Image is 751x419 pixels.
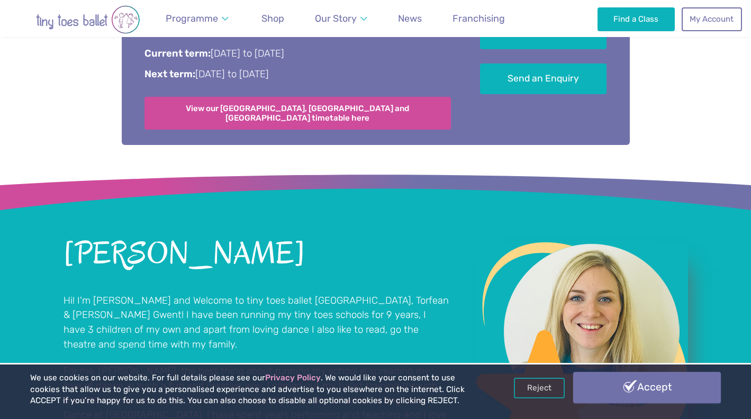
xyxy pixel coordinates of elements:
img: tiny toes ballet [14,5,162,34]
p: We use cookies on our website. For full details please see our . We would like your consent to us... [30,372,479,407]
a: Franchising [448,7,510,31]
span: Shop [261,13,284,24]
a: Privacy Policy [265,373,321,382]
p: Hi! I'm [PERSON_NAME] and Welcome to tiny toes ballet [GEOGRAPHIC_DATA], Torfean & [PERSON_NAME] ... [64,294,450,352]
span: Franchising [453,13,505,24]
span: Programme [166,13,218,24]
a: Send an Enquiry [480,63,607,95]
p: [DATE] to [DATE] [144,47,451,61]
h2: Term Dates [144,5,451,38]
span: Our Story [315,13,357,24]
a: Find a Class [598,7,675,31]
a: Our Story [310,7,373,31]
p: [DATE] to [DATE] [144,68,451,81]
a: Programme [161,7,234,31]
strong: Next term: [144,68,195,80]
a: Accept [573,372,721,403]
a: My Account [682,7,742,31]
strong: Current term: [144,48,211,59]
a: Reject [514,378,565,398]
h2: [PERSON_NAME] [64,238,450,270]
a: View our [GEOGRAPHIC_DATA], [GEOGRAPHIC_DATA] and [GEOGRAPHIC_DATA] timetable here [144,97,451,130]
span: News [398,13,422,24]
a: Shop [257,7,289,31]
a: News [393,7,427,31]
